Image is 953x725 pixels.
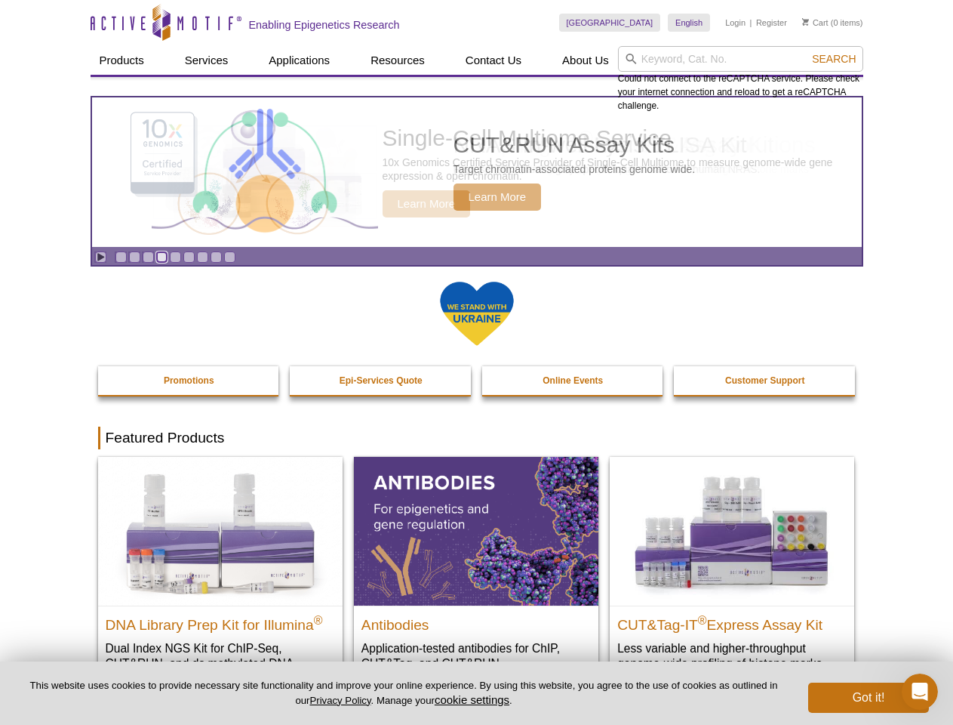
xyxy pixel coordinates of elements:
h2: CUT&Tag-IT Express Assay Kit [617,610,847,633]
a: Go to slide 2 [129,251,140,263]
strong: Promotions [164,375,214,386]
a: Go to slide 4 [156,251,168,263]
button: cookie settings [435,693,509,706]
a: Toggle autoplay [95,251,106,263]
h2: Enabling Epigenetics Research [249,18,400,32]
h2: Antibodies [361,610,591,633]
a: Register [756,17,787,28]
a: Online Events [482,366,665,395]
p: Less variable and higher-throughput genome-wide profiling of histone marks​. [617,640,847,671]
img: Your Cart [802,18,809,26]
a: All Antibodies Antibodies Application-tested antibodies for ChIP, CUT&Tag, and CUT&RUN. [354,457,598,686]
a: CUT&Tag-IT® Express Assay Kit CUT&Tag-IT®Express Assay Kit Less variable and higher-throughput ge... [610,457,854,686]
a: Applications [260,46,339,75]
img: We Stand With Ukraine [439,280,515,347]
a: Resources [361,46,434,75]
span: Learn More [453,184,542,211]
article: CUT&RUN Assay Kits [92,97,862,247]
a: DNA Library Prep Kit for Illumina DNA Library Prep Kit for Illumina® Dual Index NGS Kit for ChIP-... [98,457,343,701]
sup: ® [698,613,707,626]
a: Services [176,46,238,75]
a: Contact Us [457,46,530,75]
span: Search [812,53,856,65]
img: DNA Library Prep Kit for Illumina [98,457,343,605]
input: Keyword, Cat. No. [618,46,863,72]
iframe: Intercom live chat [902,674,938,710]
strong: Epi-Services Quote [340,375,423,386]
button: Got it! [808,683,929,713]
a: Customer Support [674,366,856,395]
div: Could not connect to the reCAPTCHA service. Please check your internet connection and reload to g... [618,46,863,113]
a: Go to slide 9 [224,251,235,263]
a: Go to slide 8 [211,251,222,263]
p: This website uses cookies to provide necessary site functionality and improve your online experie... [24,679,783,708]
a: Epi-Services Quote [290,366,472,395]
a: Go to slide 7 [197,251,208,263]
img: All Antibodies [354,457,598,605]
h2: CUT&RUN Assay Kits [453,134,696,156]
img: CUT&Tag-IT® Express Assay Kit [610,457,854,605]
li: | [750,14,752,32]
a: English [668,14,710,32]
a: Promotions [98,366,281,395]
img: CUT&RUN Assay Kits [152,103,378,242]
strong: Online Events [543,375,603,386]
sup: ® [314,613,323,626]
strong: Customer Support [725,375,804,386]
button: Search [807,52,860,66]
p: Application-tested antibodies for ChIP, CUT&Tag, and CUT&RUN. [361,640,591,671]
a: Go to slide 3 [143,251,154,263]
p: Target chromatin-associated proteins genome wide. [453,162,696,176]
a: About Us [553,46,618,75]
a: Products [91,46,153,75]
a: Go to slide 1 [115,251,127,263]
p: Dual Index NGS Kit for ChIP-Seq, CUT&RUN, and ds methylated DNA assays. [106,640,335,686]
h2: DNA Library Prep Kit for Illumina [106,610,335,633]
li: (0 items) [802,14,863,32]
h2: Featured Products [98,427,856,449]
a: CUT&RUN Assay Kits CUT&RUN Assay Kits Target chromatin-associated proteins genome wide. Learn More [92,97,862,247]
a: [GEOGRAPHIC_DATA] [559,14,661,32]
a: Cart [802,17,828,28]
a: Login [725,17,745,28]
a: Privacy Policy [309,695,370,706]
a: Go to slide 5 [170,251,181,263]
a: Go to slide 6 [183,251,195,263]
